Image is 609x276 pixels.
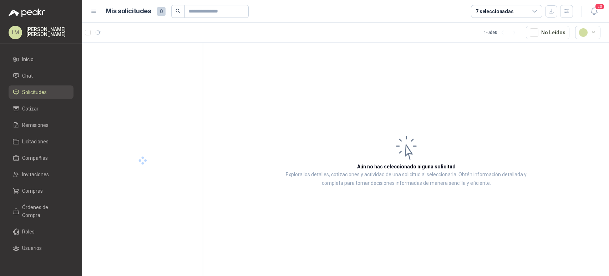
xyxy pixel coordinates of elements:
a: Cotizar [9,102,73,115]
span: Compras [22,187,43,195]
a: Solicitudes [9,85,73,99]
div: 1 - 0 de 0 [484,27,520,38]
img: Logo peakr [9,9,45,17]
a: Compañías [9,151,73,165]
button: No Leídos [526,26,569,39]
span: Roles [22,228,35,236]
button: 20 [588,5,600,18]
a: Compras [9,184,73,198]
span: 0 [157,7,166,16]
span: Usuarios [22,244,42,252]
a: Licitaciones [9,135,73,148]
a: Órdenes de Compra [9,201,73,222]
span: Remisiones [22,121,49,129]
span: Compañías [22,154,48,162]
a: Categorías [9,258,73,271]
span: search [176,9,181,14]
a: Invitaciones [9,168,73,181]
h3: Aún no has seleccionado niguna solicitud [357,163,456,171]
p: Explora los detalles, cotizaciones y actividad de una solicitud al seleccionarla. Obtén informaci... [275,171,538,188]
p: [PERSON_NAME] [PERSON_NAME] [26,27,73,37]
div: LM [9,26,22,39]
a: Roles [9,225,73,238]
span: Invitaciones [22,171,49,178]
a: Inicio [9,53,73,66]
span: Licitaciones [22,138,49,146]
h1: Mis solicitudes [106,6,151,16]
span: Chat [22,72,33,80]
span: 20 [595,3,605,10]
span: Inicio [22,55,34,63]
span: Órdenes de Compra [22,203,67,219]
span: Cotizar [22,105,39,113]
a: Remisiones [9,118,73,132]
a: Chat [9,69,73,83]
div: 7 seleccionadas [476,8,514,15]
a: Usuarios [9,241,73,255]
span: Solicitudes [22,88,47,96]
